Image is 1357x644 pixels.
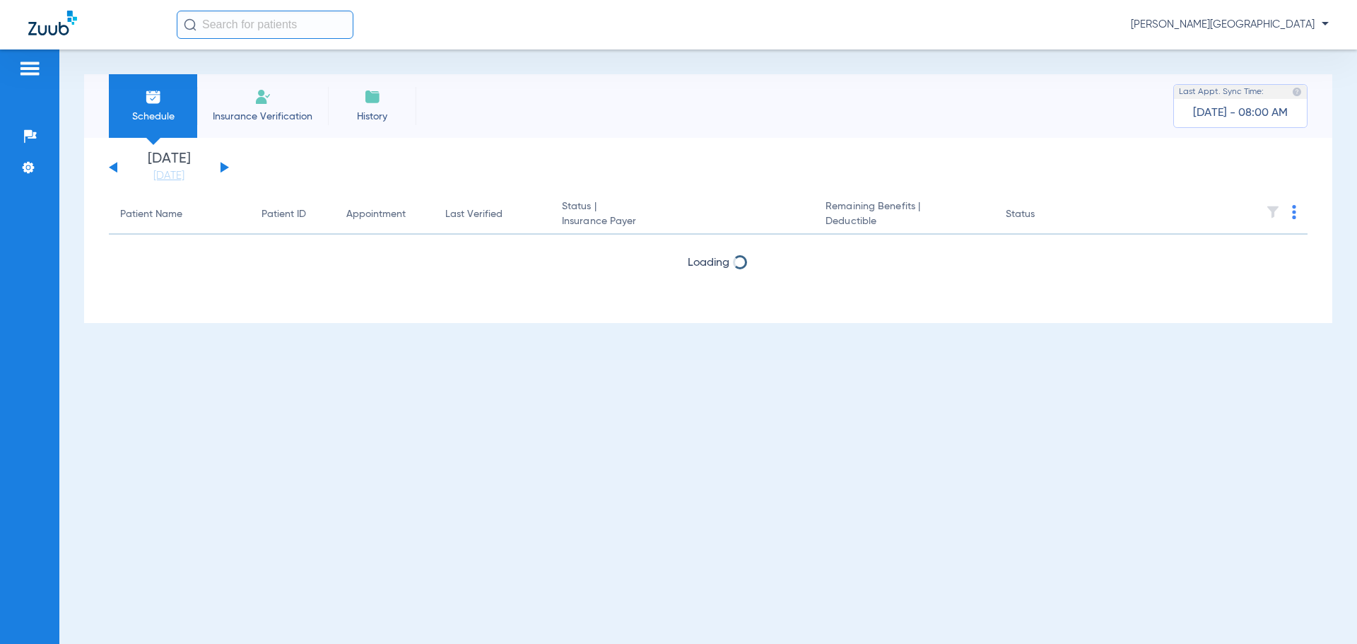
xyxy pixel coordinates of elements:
[688,257,729,269] span: Loading
[1193,106,1288,120] span: [DATE] - 08:00 AM
[826,214,982,229] span: Deductible
[184,18,196,31] img: Search Icon
[120,207,239,222] div: Patient Name
[1179,85,1264,99] span: Last Appt. Sync Time:
[346,207,423,222] div: Appointment
[254,88,271,105] img: Manual Insurance Verification
[145,88,162,105] img: Schedule
[177,11,353,39] input: Search for patients
[1266,205,1280,219] img: filter.svg
[119,110,187,124] span: Schedule
[562,214,803,229] span: Insurance Payer
[208,110,317,124] span: Insurance Verification
[1131,18,1329,32] span: [PERSON_NAME][GEOGRAPHIC_DATA]
[262,207,306,222] div: Patient ID
[1292,87,1302,97] img: last sync help info
[445,207,503,222] div: Last Verified
[127,169,211,183] a: [DATE]
[262,207,324,222] div: Patient ID
[127,152,211,183] li: [DATE]
[994,195,1090,235] th: Status
[364,88,381,105] img: History
[346,207,406,222] div: Appointment
[28,11,77,35] img: Zuub Logo
[551,195,814,235] th: Status |
[120,207,182,222] div: Patient Name
[1292,205,1296,219] img: group-dot-blue.svg
[339,110,406,124] span: History
[445,207,539,222] div: Last Verified
[18,60,41,77] img: hamburger-icon
[814,195,994,235] th: Remaining Benefits |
